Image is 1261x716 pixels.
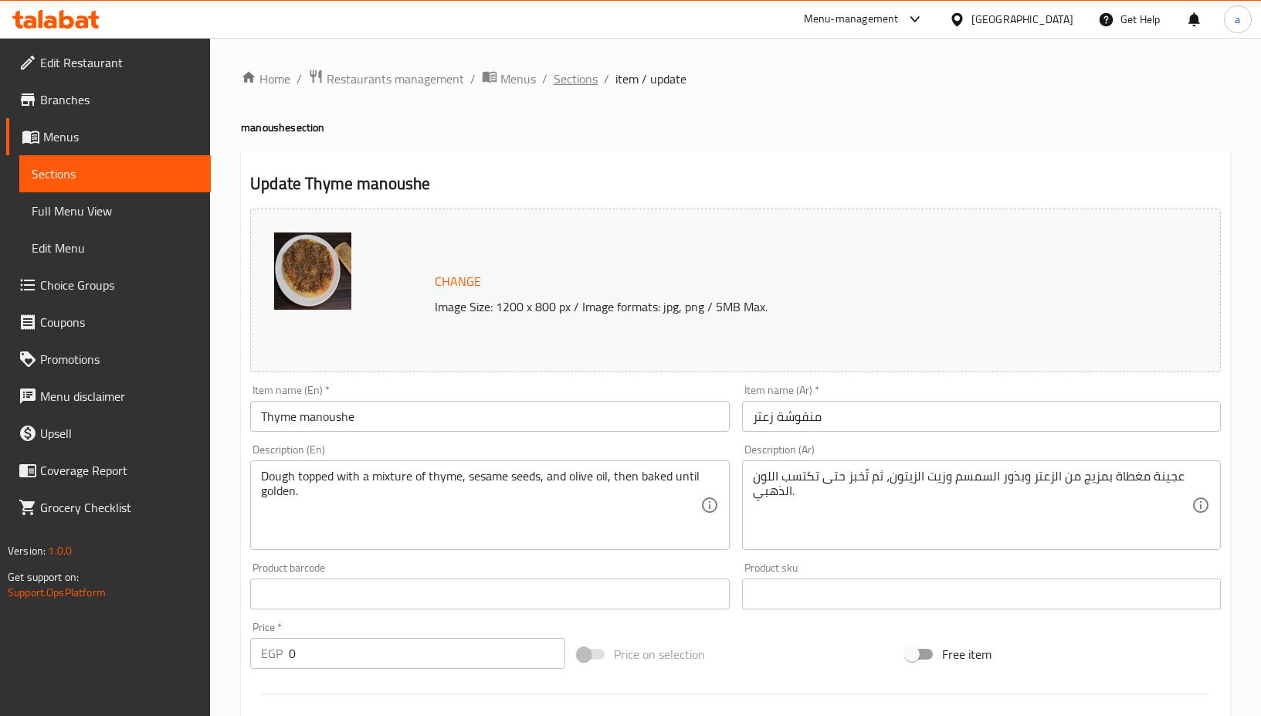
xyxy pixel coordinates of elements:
a: Full Menu View [19,192,211,229]
a: Support.OpsPlatform [8,582,106,602]
input: Please enter product sku [742,579,1221,609]
span: Full Menu View [32,202,198,220]
a: Sections [554,70,598,88]
nav: breadcrumb [241,69,1230,89]
a: Sections [19,155,211,192]
span: Grocery Checklist [40,498,198,517]
span: Menus [500,70,536,88]
span: Menus [43,127,198,146]
li: / [542,70,547,88]
span: Upsell [40,424,198,443]
span: Choice Groups [40,276,198,294]
span: Branches [40,90,198,109]
a: Edit Menu [19,229,211,266]
span: a [1235,11,1240,28]
a: Home [241,70,290,88]
span: Sections [32,165,198,183]
span: Version: [8,541,46,561]
button: Change [429,266,487,297]
span: Free item [942,645,992,663]
a: Upsell [6,415,211,452]
a: Promotions [6,341,211,378]
a: Choice Groups [6,266,211,304]
span: Change [435,270,481,293]
span: Price on selection [614,645,705,663]
img: Thyme_Manakish638622887102303997.jpg [274,232,351,310]
a: Branches [6,81,211,118]
h2: Update Thyme manoushe [250,172,1221,195]
a: Restaurants management [308,69,464,89]
span: Coupons [40,313,198,331]
a: Coverage Report [6,452,211,489]
span: 1.0.0 [48,541,72,561]
span: Edit Menu [32,239,198,257]
span: Menu disclaimer [40,387,198,406]
a: Menu disclaimer [6,378,211,415]
a: Grocery Checklist [6,489,211,526]
a: Edit Restaurant [6,44,211,81]
input: Please enter product barcode [250,579,729,609]
span: Restaurants management [327,70,464,88]
li: / [604,70,609,88]
a: Coupons [6,304,211,341]
span: Get support on: [8,567,79,587]
span: Edit Restaurant [40,53,198,72]
h4: manoushe section [241,120,1230,135]
textarea: Dough topped with a mixture of thyme, sesame seeds, and olive oil, then baked until golden. [261,469,700,542]
input: Enter name En [250,401,729,432]
input: Enter name Ar [742,401,1221,432]
li: / [297,70,302,88]
p: EGP [261,644,283,663]
li: / [470,70,476,88]
a: Menus [6,118,211,155]
textarea: عجينة مغطاة بمزيج من الزعتر وبذور السمسم وزيت الزيتون، ثم تُخبز حتى تكتسب اللون الذهبي. [753,469,1192,542]
input: Please enter price [289,638,565,669]
span: item / update [615,70,686,88]
div: [GEOGRAPHIC_DATA] [971,11,1073,28]
span: Promotions [40,350,198,368]
div: Menu-management [804,10,899,29]
a: Menus [482,69,536,89]
span: Coverage Report [40,461,198,480]
p: Image Size: 1200 x 800 px / Image formats: jpg, png / 5MB Max. [429,297,1120,316]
